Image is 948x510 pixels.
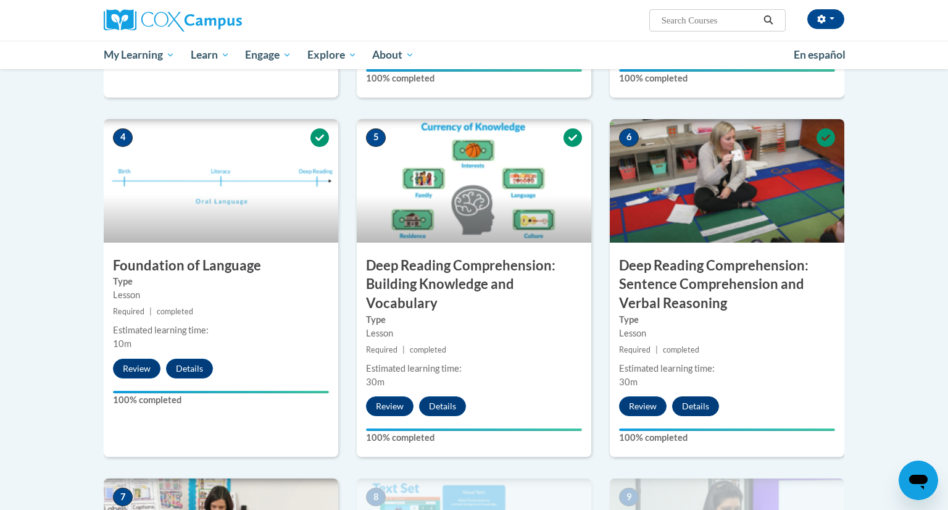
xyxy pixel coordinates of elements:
h3: Deep Reading Comprehension: Building Knowledge and Vocabulary [357,256,591,313]
a: About [365,41,423,69]
div: Estimated learning time: [113,324,329,337]
label: 100% completed [366,431,582,445]
h3: Foundation of Language [104,256,338,275]
span: 8 [366,488,386,506]
span: Learn [191,48,230,62]
span: 5 [366,128,386,147]
button: Details [166,359,213,378]
a: My Learning [96,41,183,69]
button: Review [619,396,667,416]
h3: Deep Reading Comprehension: Sentence Comprehension and Verbal Reasoning [610,256,844,313]
span: completed [410,345,446,354]
div: Main menu [85,41,863,69]
span: | [149,307,152,316]
img: Course Image [104,119,338,243]
div: Your progress [366,69,582,72]
a: Cox Campus [104,9,338,31]
label: 100% completed [619,431,835,445]
a: Explore [299,41,365,69]
iframe: Button to launch messaging window [899,461,938,500]
img: Course Image [357,119,591,243]
label: Type [619,313,835,327]
button: Account Settings [807,9,844,29]
span: 30m [366,377,385,387]
span: 7 [113,488,133,506]
span: completed [157,307,193,316]
span: My Learning [104,48,175,62]
span: Required [113,307,144,316]
label: 100% completed [619,72,835,85]
button: Search [759,13,778,28]
label: 100% completed [366,72,582,85]
img: Cox Campus [104,9,242,31]
div: Your progress [619,428,835,431]
span: Required [366,345,397,354]
span: 6 [619,128,639,147]
div: Lesson [113,288,329,302]
img: Course Image [610,119,844,243]
label: Type [113,275,329,288]
span: completed [663,345,699,354]
span: 10m [113,338,131,349]
div: Lesson [366,327,582,340]
span: Required [619,345,651,354]
span: Engage [245,48,291,62]
button: Details [672,396,719,416]
span: 4 [113,128,133,147]
span: Explore [307,48,357,62]
span: About [372,48,414,62]
div: Lesson [619,327,835,340]
span: 30m [619,377,638,387]
span: | [402,345,405,354]
div: Your progress [366,428,582,431]
div: Your progress [113,391,329,393]
label: 100% completed [113,393,329,407]
div: Estimated learning time: [619,362,835,375]
div: Your progress [619,69,835,72]
input: Search Courses [660,13,759,28]
span: 9 [619,488,639,506]
a: Learn [183,41,238,69]
button: Review [366,396,414,416]
a: En español [786,42,854,68]
button: Review [113,359,160,378]
div: Estimated learning time: [366,362,582,375]
label: Type [366,313,582,327]
span: | [655,345,658,354]
a: Engage [237,41,299,69]
button: Details [419,396,466,416]
span: En español [794,48,846,61]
